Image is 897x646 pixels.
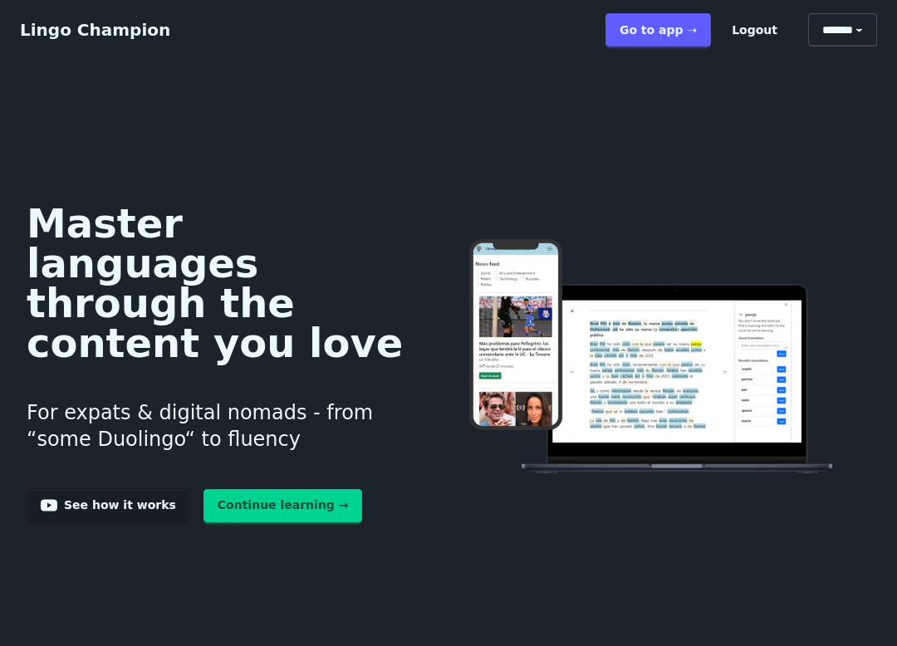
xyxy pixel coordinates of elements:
a: Go to app ➝ [605,13,711,46]
button: Logout [718,13,792,46]
h3: For expats & digital nomads - from “some Duolingo“ to fluency [27,379,409,472]
a: See how it works [27,489,190,522]
h1: Master languages through the content you love [27,203,409,363]
a: Lingo Champion [20,20,170,40]
img: Learn languages online [436,239,870,477]
a: Continue learning → [203,489,363,522]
